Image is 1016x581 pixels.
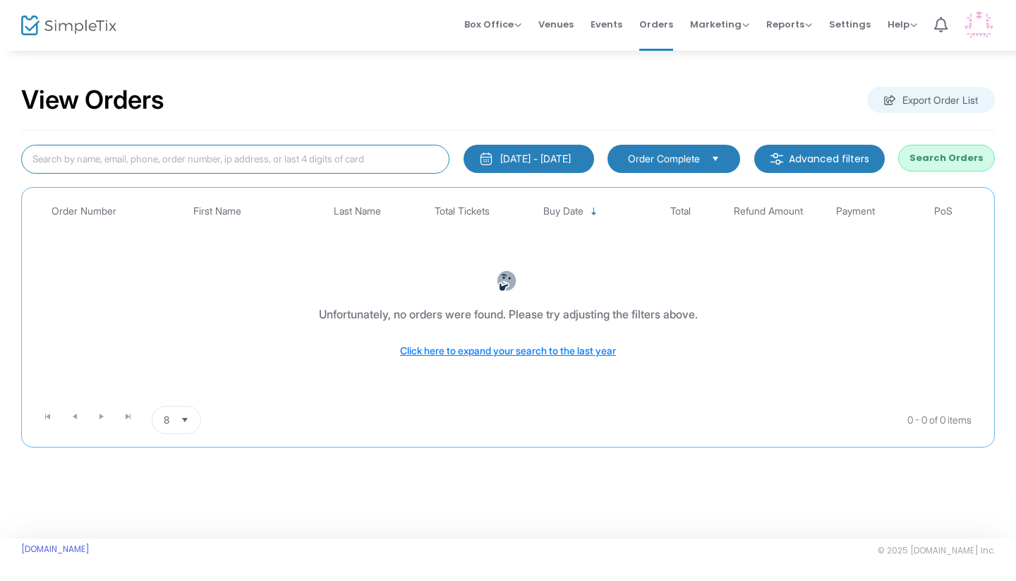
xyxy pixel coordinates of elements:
[52,205,116,217] span: Order Number
[479,152,493,166] img: monthly
[21,544,90,555] a: [DOMAIN_NAME]
[400,345,616,357] span: Click here to expand your search to the last year
[588,206,600,217] span: Sortable
[898,145,995,172] button: Search Orders
[690,18,749,31] span: Marketing
[639,6,673,42] span: Orders
[878,545,995,556] span: © 2025 [DOMAIN_NAME] Inc.
[706,151,725,167] button: Select
[766,18,812,31] span: Reports
[418,195,506,228] th: Total Tickets
[754,145,885,173] m-button: Advanced filters
[21,85,164,116] h2: View Orders
[193,205,241,217] span: First Name
[175,407,195,433] button: Select
[725,195,812,228] th: Refund Amount
[591,6,622,42] span: Events
[496,270,517,292] img: face-thinking.png
[836,205,875,217] span: Payment
[319,306,698,323] div: Unfortunately, no orders were found. Please try adjusting the filters above.
[341,406,972,434] kendo-pager-info: 0 - 0 of 0 items
[164,413,169,427] span: 8
[934,205,953,217] span: PoS
[21,145,449,174] input: Search by name, email, phone, order number, ip address, or last 4 digits of card
[637,195,725,228] th: Total
[829,6,871,42] span: Settings
[538,6,574,42] span: Venues
[543,205,583,217] span: Buy Date
[464,18,521,31] span: Box Office
[29,195,987,400] div: Data table
[888,18,917,31] span: Help
[628,152,700,166] span: Order Complete
[334,205,381,217] span: Last Name
[500,152,571,166] div: [DATE] - [DATE]
[770,152,784,166] img: filter
[464,145,594,173] button: [DATE] - [DATE]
